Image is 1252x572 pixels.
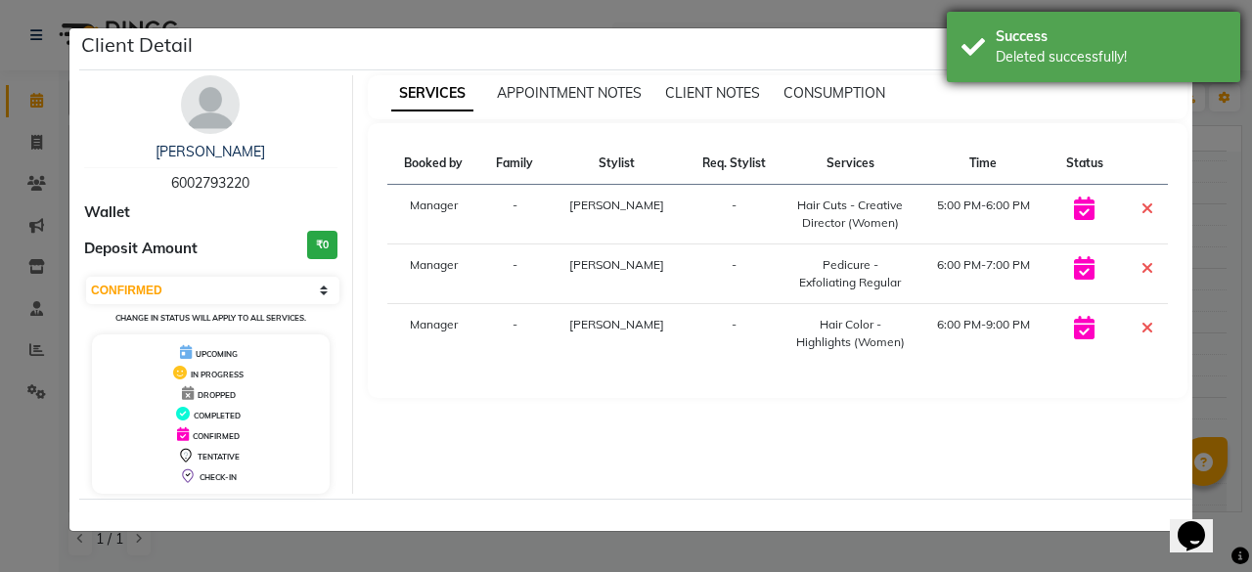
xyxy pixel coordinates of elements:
th: Req. Stylist [685,143,783,185]
h3: ₹0 [307,231,337,259]
span: [PERSON_NAME] [569,257,664,272]
td: - [480,304,550,364]
iframe: chat widget [1170,494,1232,552]
span: Deposit Amount [84,238,198,260]
span: CHECK-IN [200,472,237,482]
td: - [685,304,783,364]
div: Pedicure - Exfoliating Regular [795,256,906,291]
th: Booked by [387,143,481,185]
span: UPCOMING [196,349,238,359]
span: CONSUMPTION [783,84,885,102]
a: [PERSON_NAME] [156,143,265,160]
td: - [685,185,783,244]
td: 6:00 PM-7:00 PM [917,244,1051,304]
span: APPOINTMENT NOTES [497,84,642,102]
td: 6:00 PM-9:00 PM [917,304,1051,364]
td: - [480,244,550,304]
span: Wallet [84,201,130,224]
span: COMPLETED [194,411,241,420]
td: - [685,244,783,304]
span: TENTATIVE [198,452,240,462]
div: Hair Color - Highlights (Women) [795,316,906,351]
th: Status [1050,143,1119,185]
span: SERVICES [391,76,473,111]
td: Manager [387,304,481,364]
div: Success [996,26,1226,47]
span: [PERSON_NAME] [569,317,664,331]
td: Manager [387,185,481,244]
img: avatar [181,75,240,134]
th: Time [917,143,1051,185]
span: [PERSON_NAME] [569,198,664,212]
div: Deleted successfully! [996,47,1226,67]
th: Services [783,143,917,185]
td: 5:00 PM-6:00 PM [917,185,1051,244]
td: - [480,185,550,244]
th: Stylist [550,143,685,185]
span: DROPPED [198,390,236,400]
h5: Client Detail [81,30,193,60]
span: CONFIRMED [193,431,240,441]
small: Change in status will apply to all services. [115,313,306,323]
th: Family [480,143,550,185]
td: Manager [387,244,481,304]
span: 6002793220 [171,174,249,192]
span: IN PROGRESS [191,370,244,379]
div: Hair Cuts - Creative Director (Women) [795,197,906,232]
span: CLIENT NOTES [665,84,760,102]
